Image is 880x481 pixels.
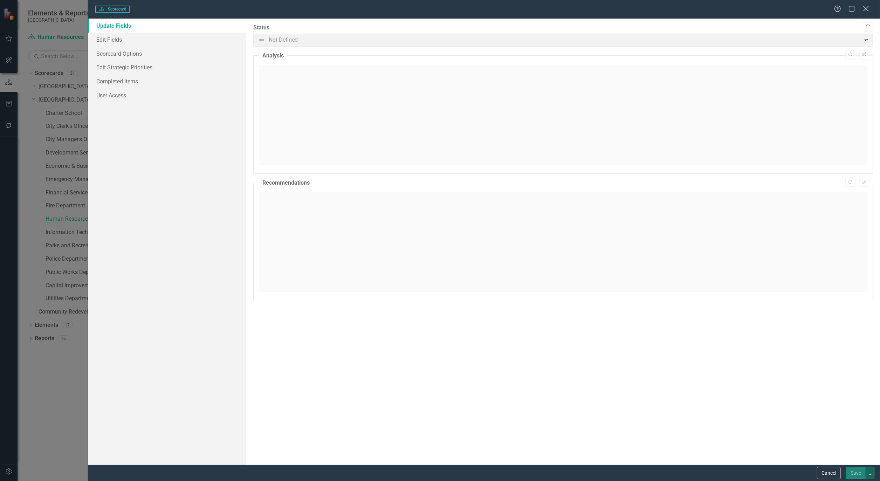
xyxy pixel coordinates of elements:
[88,74,246,88] a: Completed Items
[846,467,866,479] button: Save
[259,179,313,187] legend: Recommendations
[95,6,129,13] span: Scorecard
[253,24,873,32] label: Status
[88,47,246,61] a: Scorecard Options
[88,33,246,47] a: Edit Fields
[88,19,246,33] a: Update Fields
[88,88,246,102] a: User Access
[817,467,841,479] button: Cancel
[259,52,287,60] legend: Analysis
[88,60,246,74] a: Edit Strategic Priorities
